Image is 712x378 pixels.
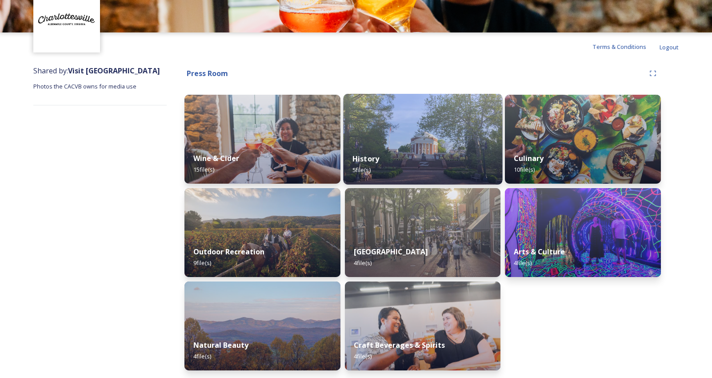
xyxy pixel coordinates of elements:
[184,95,340,184] img: 00221083-6aa6-4053-8a31-fc9e6e43a90e.jpg
[514,247,565,257] strong: Arts & Culture
[514,153,544,163] strong: Culinary
[184,281,340,370] img: Blue_Ridge_Shenandoah_SS_01%2520%283%29.jpg
[193,352,211,360] span: 4 file(s)
[505,188,661,277] img: IX_SSuchak_117.jpg
[184,188,340,277] img: SMS02519%2520%281%29.jpg
[354,340,445,350] strong: Craft Beverages & Spirits
[592,43,646,51] span: Terms & Conditions
[514,165,535,173] span: 10 file(s)
[193,165,214,173] span: 15 file(s)
[354,247,428,257] strong: [GEOGRAPHIC_DATA]
[592,41,660,52] a: Terms & Conditions
[193,340,248,350] strong: Natural Beauty
[193,259,211,267] span: 9 file(s)
[343,94,502,185] img: UVA%2520Rotunda%2520in%2520Spring%2520-%2520Photo%2520Credit%2520-%2520Brantley%2520Ussery%2520%2...
[345,281,501,370] img: 64a97168-0427-4f67-b101-9d7ce184f481.jpg
[660,43,679,51] span: Logout
[33,66,160,76] span: Shared by:
[514,259,532,267] span: 4 file(s)
[345,188,501,277] img: Charlottesville%27s%2520Historic%2520Pedestrian%2520Downtown%2520Mall%2520-%2520Photo%2520Credit%...
[354,352,372,360] span: 4 file(s)
[354,259,372,267] span: 4 file(s)
[68,66,160,76] strong: Visit [GEOGRAPHIC_DATA]
[193,247,264,257] strong: Outdoor Recreation
[352,166,371,174] span: 5 file(s)
[505,95,661,184] img: b1ead265-684e-49c2-94a1-bed708dda874.jpg
[352,154,379,164] strong: History
[33,82,136,90] span: Photos the CACVB owns for media use
[193,153,239,163] strong: Wine & Cider
[187,68,228,78] strong: Press Room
